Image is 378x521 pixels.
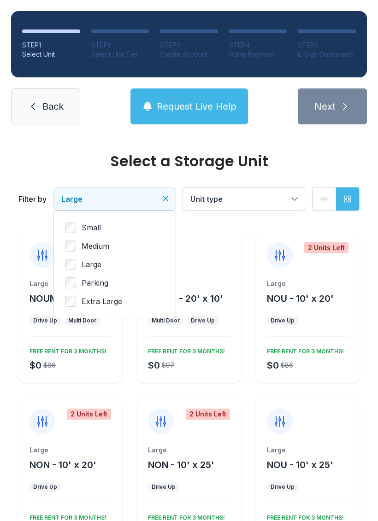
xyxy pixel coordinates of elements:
div: STEP 5 [298,41,356,50]
div: Large [267,445,348,455]
div: Create Account [160,50,218,59]
div: $86 [43,361,56,370]
div: $0 [30,359,41,372]
span: Extra Large [82,296,122,307]
div: E-Sign Documents [298,50,356,59]
input: Parking [65,277,76,288]
div: 2 Units Left [186,409,230,420]
div: FREE RENT FOR 3 MONTHS! [263,344,344,355]
span: Large [61,194,83,204]
input: Extra Large [65,296,76,307]
div: Drive Up [33,317,57,324]
button: Clear filters [161,194,170,203]
span: Large [82,259,101,270]
span: NOUM - 20' x 10' [30,293,105,304]
div: STEP 1 [22,41,80,50]
div: Select Unit Tier [91,50,149,59]
button: NONM - 20' x 10' [148,292,223,305]
button: NOU - 10' x 25' [267,458,333,471]
div: 2 Units Left [67,409,111,420]
span: Parking [82,277,108,288]
div: Drive Up [152,483,176,491]
div: Multi Door [68,317,96,324]
button: Large [54,188,176,210]
div: Select a Storage Unit [18,154,360,169]
div: Large [148,445,230,455]
div: Large [267,279,348,288]
span: NONM - 20' x 10' [148,293,223,304]
div: Make Payment [229,50,287,59]
div: FREE RENT FOR 3 MONTHS! [26,344,106,355]
input: Medium [65,240,76,252]
div: $0 [148,359,160,372]
span: Back [42,100,64,113]
div: Drive Up [271,317,295,324]
div: STEP 2 [91,41,149,50]
div: Drive Up [271,483,295,491]
div: 2 Units Left [304,242,348,253]
div: Drive Up [191,317,215,324]
span: Unit type [190,194,223,204]
div: Large [30,279,111,288]
button: Unit type [183,188,305,210]
div: $86 [281,361,293,370]
span: Request Live Help [157,100,236,113]
span: Medium [82,240,109,252]
div: STEP 4 [229,41,287,50]
div: $97 [162,361,174,370]
input: Small [65,222,76,233]
div: Large [30,445,111,455]
button: NOU - 10' x 20' [267,292,334,305]
button: NON - 10' x 20' [30,458,96,471]
div: STEP 3 [160,41,218,50]
span: NOU - 10' x 25' [267,459,333,470]
button: NON - 10' x 25' [148,458,214,471]
span: NON - 10' x 20' [30,459,96,470]
span: NOU - 10' x 20' [267,293,334,304]
span: Small [82,222,101,233]
div: Large [148,279,230,288]
button: NOUM - 20' x 10' [30,292,105,305]
div: $0 [267,359,279,372]
span: NON - 10' x 25' [148,459,214,470]
div: Select Unit [22,50,80,59]
div: FREE RENT FOR 3 MONTHS! [144,344,225,355]
span: Next [314,100,336,113]
input: Large [65,259,76,270]
div: Multi Door [152,317,180,324]
div: Drive Up [33,483,57,491]
div: Filter by [18,193,47,205]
